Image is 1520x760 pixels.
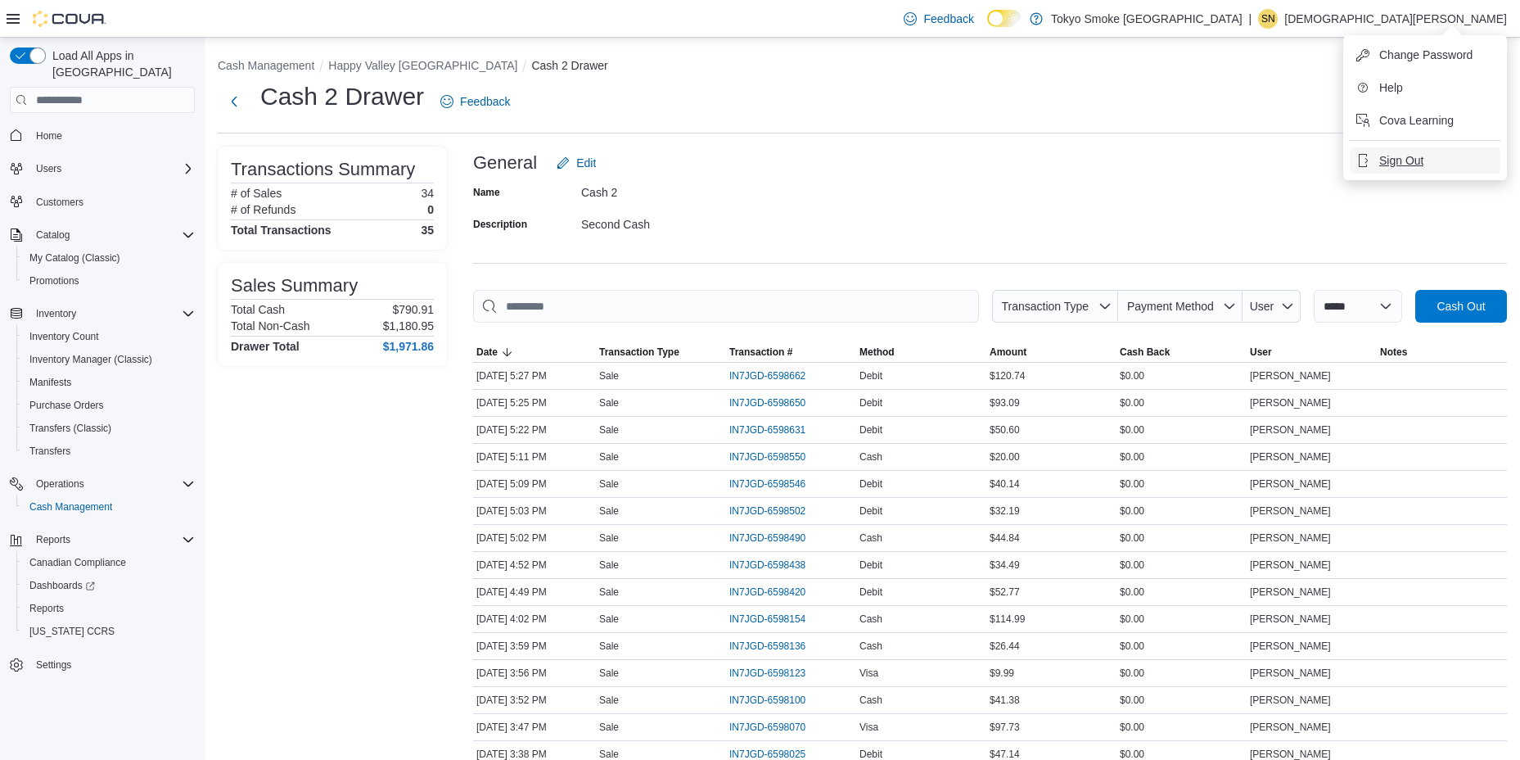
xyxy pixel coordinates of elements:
[1120,346,1170,359] span: Cash Back
[421,224,434,237] h4: 35
[16,440,201,463] button: Transfers
[596,342,726,362] button: Transaction Type
[231,203,295,216] h6: # of Refunds
[729,609,822,629] button: IN7JGD-6598154
[29,474,195,494] span: Operations
[29,225,76,245] button: Catalog
[16,574,201,597] a: Dashboards
[16,394,201,417] button: Purchase Orders
[1250,369,1331,382] span: [PERSON_NAME]
[990,369,1025,382] span: $120.74
[36,477,84,491] span: Operations
[1350,107,1500,133] button: Cova Learning
[1116,501,1247,521] div: $0.00
[29,579,95,592] span: Dashboards
[383,340,434,353] h4: $1,971.86
[581,179,801,199] div: Cash 2
[29,159,195,179] span: Users
[23,418,195,438] span: Transfers (Classic)
[859,346,895,359] span: Method
[23,553,195,572] span: Canadian Compliance
[1437,298,1485,314] span: Cash Out
[231,303,285,316] h6: Total Cash
[859,369,882,382] span: Debit
[3,653,201,676] button: Settings
[859,586,882,599] span: Debit
[990,667,1014,680] span: $9.99
[1261,9,1275,29] span: SN
[29,556,126,569] span: Canadian Compliance
[990,450,1020,464] span: $20.00
[1350,42,1500,68] button: Change Password
[29,251,120,265] span: My Catalog (Classic)
[16,620,201,643] button: [US_STATE] CCRS
[23,248,195,268] span: My Catalog (Classic)
[29,304,195,323] span: Inventory
[16,551,201,574] button: Canadian Compliance
[859,504,882,518] span: Debit
[29,530,195,550] span: Reports
[1116,420,1247,440] div: $0.00
[473,717,596,737] div: [DATE] 3:47 PM
[23,396,111,415] a: Purchase Orders
[599,640,619,653] p: Sale
[473,582,596,602] div: [DATE] 4:49 PM
[23,396,195,415] span: Purchase Orders
[729,532,805,545] span: IN7JGD-6598490
[1350,75,1500,101] button: Help
[16,269,201,292] button: Promotions
[23,622,195,641] span: Washington CCRS
[23,350,195,369] span: Inventory Manager (Classic)
[23,441,195,461] span: Transfers
[36,196,83,209] span: Customers
[599,369,619,382] p: Sale
[46,47,195,80] span: Load All Apps in [GEOGRAPHIC_DATA]
[729,717,822,737] button: IN7JGD-6598070
[3,157,201,180] button: Users
[1051,9,1243,29] p: Tokyo Smoke [GEOGRAPHIC_DATA]
[16,348,201,371] button: Inventory Manager (Classic)
[1250,477,1331,491] span: [PERSON_NAME]
[23,327,106,346] a: Inventory Count
[729,555,822,575] button: IN7JGD-6598438
[729,667,805,680] span: IN7JGD-6598123
[16,495,201,518] button: Cash Management
[1415,290,1507,323] button: Cash Out
[729,559,805,572] span: IN7JGD-6598438
[23,373,195,392] span: Manifests
[23,576,195,595] span: Dashboards
[29,655,78,675] a: Settings
[1250,346,1272,359] span: User
[990,694,1020,707] span: $41.38
[3,528,201,551] button: Reports
[923,11,973,27] span: Feedback
[1249,9,1252,29] p: |
[599,450,619,464] p: Sale
[29,304,83,323] button: Inventory
[1258,9,1278,29] div: Shiran Norbert
[729,450,805,464] span: IN7JGD-6598550
[16,247,201,269] button: My Catalog (Classic)
[29,192,195,212] span: Customers
[729,369,805,382] span: IN7JGD-6598662
[473,474,596,494] div: [DATE] 5:09 PM
[383,319,434,332] p: $1,180.95
[29,530,77,550] button: Reports
[729,501,822,521] button: IN7JGD-6598502
[990,396,1020,409] span: $93.09
[1001,300,1089,313] span: Transaction Type
[990,586,1020,599] span: $52.77
[23,418,118,438] a: Transfers (Classic)
[473,663,596,683] div: [DATE] 3:56 PM
[729,586,805,599] span: IN7JGD-6598420
[897,2,980,35] a: Feedback
[473,342,596,362] button: Date
[23,373,78,392] a: Manifests
[23,271,86,291] a: Promotions
[33,11,106,27] img: Cova
[29,192,90,212] a: Customers
[29,225,195,245] span: Catalog
[23,350,159,369] a: Inventory Manager (Classic)
[23,248,127,268] a: My Catalog (Classic)
[729,613,805,626] span: IN7JGD-6598154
